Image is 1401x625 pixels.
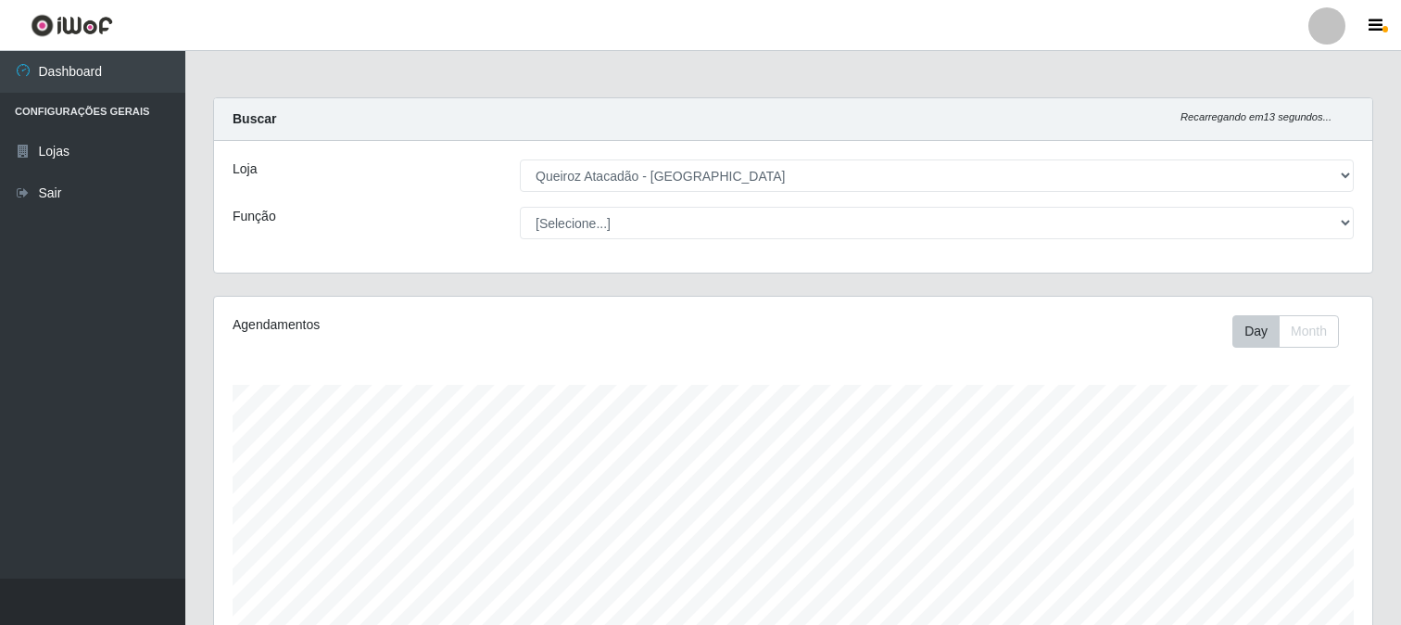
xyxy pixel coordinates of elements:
div: Toolbar with button groups [1232,315,1354,348]
label: Função [233,207,276,226]
strong: Buscar [233,111,276,126]
div: Agendamentos [233,315,684,335]
button: Month [1279,315,1339,348]
div: First group [1232,315,1339,348]
label: Loja [233,159,257,179]
i: Recarregando em 13 segundos... [1180,111,1332,122]
img: CoreUI Logo [31,14,113,37]
button: Day [1232,315,1280,348]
